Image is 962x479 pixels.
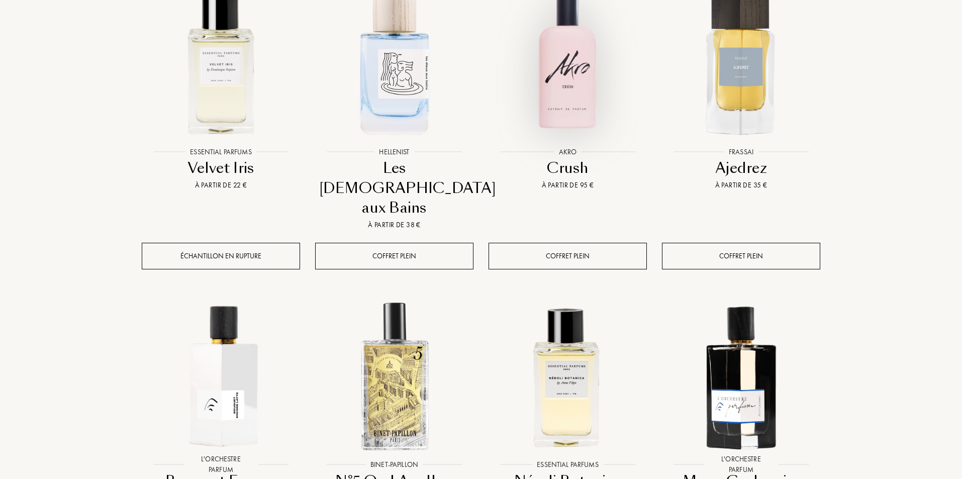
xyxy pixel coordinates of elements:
img: N°5 Oud Apollon Binet-Papillon [316,298,472,454]
div: Coffret plein [662,243,820,269]
div: Échantillon en rupture [142,243,300,269]
div: À partir de 95 € [493,180,643,190]
div: Coffret plein [315,243,473,269]
img: Mono Cachemire L'Orchestre Parfum [663,298,819,454]
div: À partir de 38 € [319,220,469,230]
img: Néroli Botanica Essential Parfums [490,298,646,454]
div: À partir de 35 € [666,180,816,190]
div: À partir de 22 € [146,180,296,190]
div: Coffret plein [489,243,647,269]
div: Les [DEMOGRAPHIC_DATA] aux Bains [319,158,469,218]
img: Bouquet Encore Latte L'Orchestre Parfum [143,298,299,454]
